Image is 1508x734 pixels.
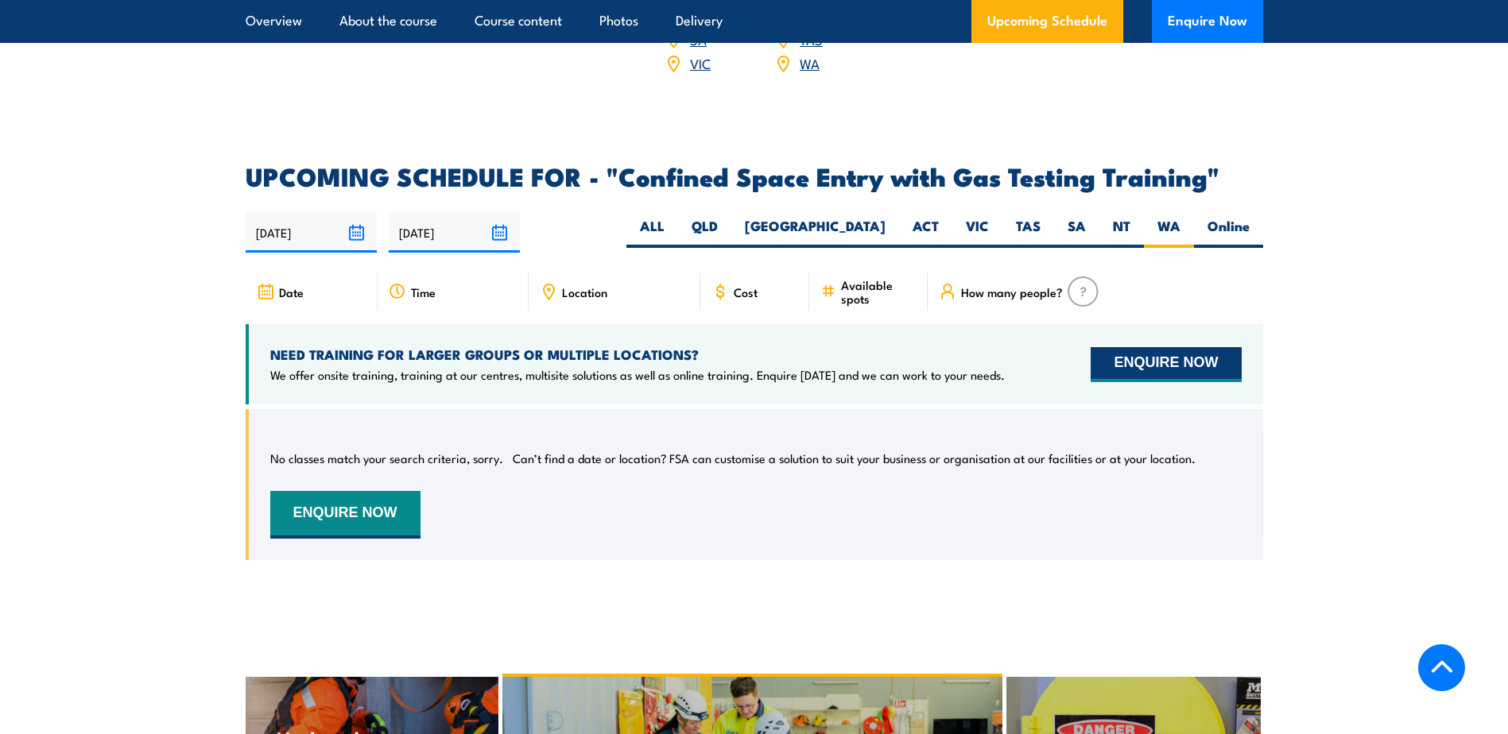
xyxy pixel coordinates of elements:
[1002,217,1054,248] label: TAS
[678,217,731,248] label: QLD
[1144,217,1194,248] label: WA
[899,217,952,248] label: ACT
[731,217,899,248] label: [GEOGRAPHIC_DATA]
[1091,347,1241,382] button: ENQUIRE NOW
[1194,217,1263,248] label: Online
[626,217,678,248] label: ALL
[841,278,917,305] span: Available spots
[389,212,520,253] input: To date
[513,450,1196,466] p: Can’t find a date or location? FSA can customise a solution to suit your business or organisation...
[690,53,711,72] a: VIC
[1054,217,1099,248] label: SA
[952,217,1002,248] label: VIC
[270,346,1005,363] h4: NEED TRAINING FOR LARGER GROUPS OR MULTIPLE LOCATIONS?
[246,212,377,253] input: From date
[270,367,1005,383] p: We offer onsite training, training at our centres, multisite solutions as well as online training...
[961,285,1063,299] span: How many people?
[246,164,1263,187] h2: UPCOMING SCHEDULE FOR - "Confined Space Entry with Gas Testing Training"
[734,285,758,299] span: Cost
[1099,217,1144,248] label: NT
[411,285,436,299] span: Time
[279,285,304,299] span: Date
[270,450,503,466] p: No classes match your search criteria, sorry.
[270,491,421,539] button: ENQUIRE NOW
[800,53,820,72] a: WA
[562,285,607,299] span: Location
